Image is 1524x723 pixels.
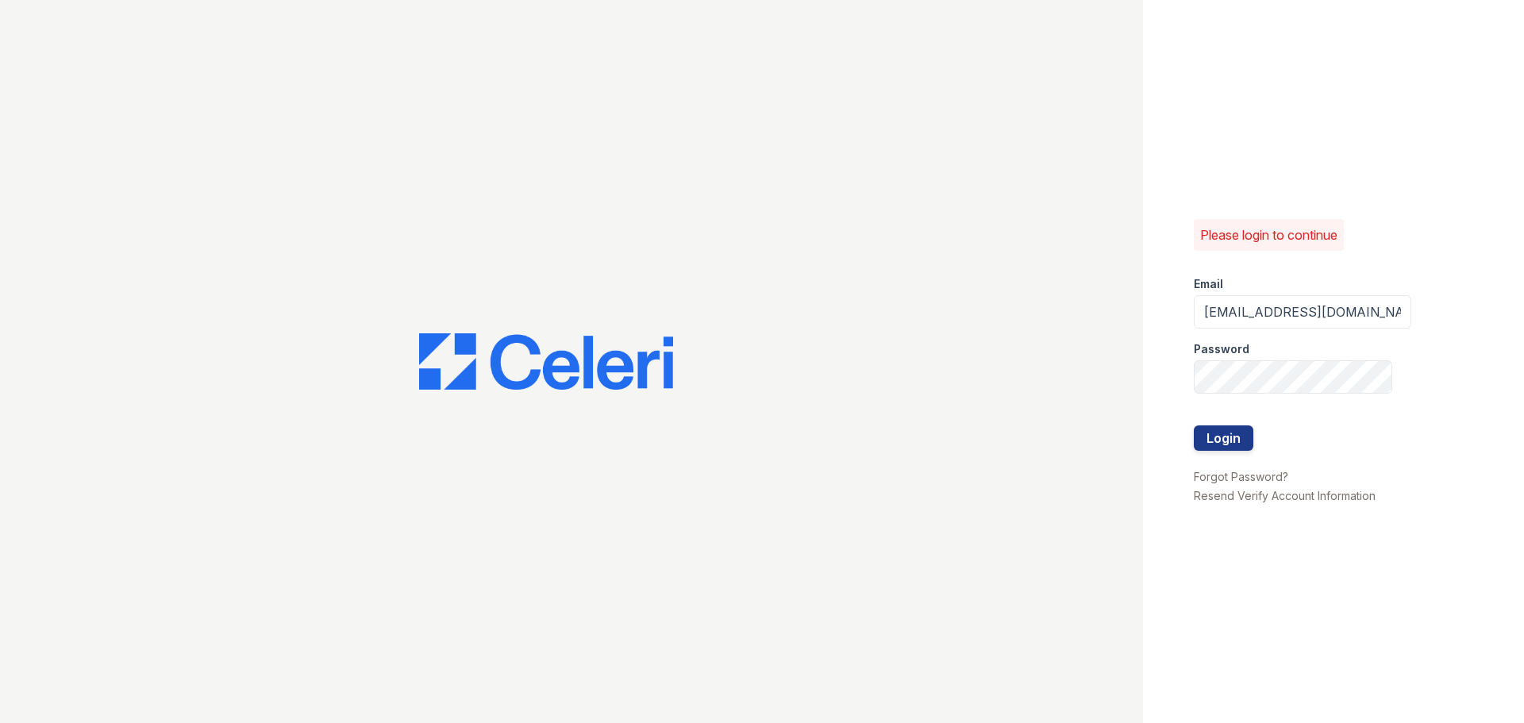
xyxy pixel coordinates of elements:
[1194,470,1288,483] a: Forgot Password?
[1194,276,1223,292] label: Email
[1194,489,1376,502] a: Resend Verify Account Information
[1194,425,1253,451] button: Login
[1200,225,1337,244] p: Please login to continue
[419,333,673,390] img: CE_Logo_Blue-a8612792a0a2168367f1c8372b55b34899dd931a85d93a1a3d3e32e68fde9ad4.png
[1194,341,1249,357] label: Password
